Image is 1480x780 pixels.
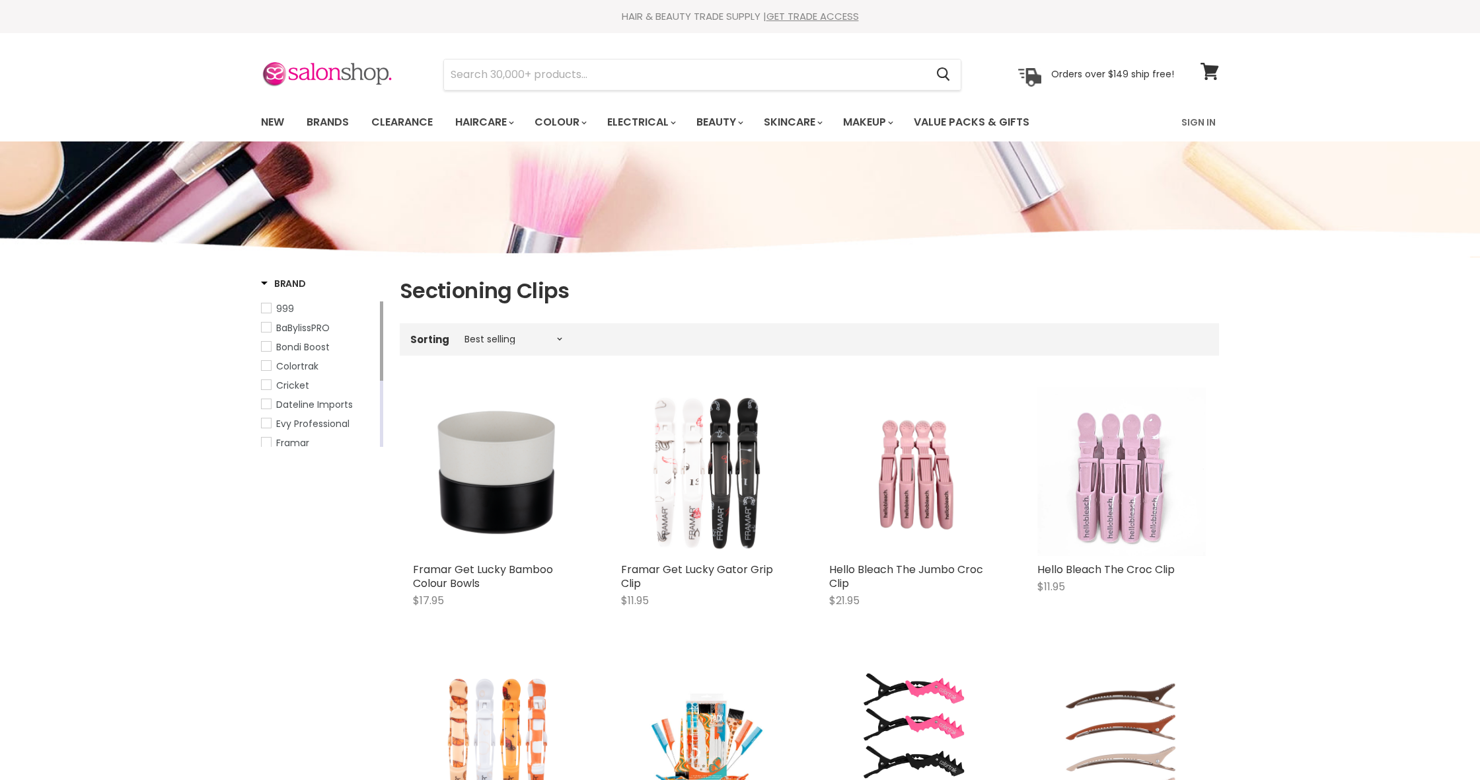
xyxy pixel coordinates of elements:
[261,436,377,450] a: Framar
[1051,68,1174,80] p: Orders over $149 ship free!
[276,398,353,411] span: Dateline Imports
[766,9,859,23] a: GET TRADE ACCESS
[400,277,1219,305] h1: Sectioning Clips
[297,108,359,136] a: Brands
[410,334,449,345] label: Sorting
[833,108,901,136] a: Makeup
[621,387,790,556] img: Framar Get Lucky Gator Grip Clip
[621,593,649,608] span: $11.95
[597,108,684,136] a: Electrical
[443,59,961,91] form: Product
[261,321,377,335] a: BaBylissPRO
[261,301,377,316] a: 999
[276,417,350,430] span: Evy Professional
[413,562,553,591] a: Framar Get Lucky Bamboo Colour Bowls
[244,10,1236,23] div: HAIR & BEAUTY TRADE SUPPLY |
[276,321,330,334] span: BaBylissPRO
[276,302,294,315] span: 999
[525,108,595,136] a: Colour
[829,562,983,591] a: Hello Bleach The Jumbo Croc Clip
[445,108,522,136] a: Haircare
[261,340,377,354] a: Bondi Boost
[1173,108,1224,136] a: Sign In
[829,387,998,556] img: Hello Bleach The Jumbo Croc Clip
[261,277,306,290] h3: Brand
[251,103,1107,141] ul: Main menu
[413,593,444,608] span: $17.95
[926,59,961,90] button: Search
[904,108,1039,136] a: Value Packs & Gifts
[686,108,751,136] a: Beauty
[276,340,330,354] span: Bondi Boost
[829,593,860,608] span: $21.95
[261,397,377,412] a: Dateline Imports
[261,378,377,393] a: Cricket
[276,360,318,373] span: Colortrak
[276,379,309,392] span: Cricket
[251,108,294,136] a: New
[1037,562,1175,577] a: Hello Bleach The Croc Clip
[1037,387,1206,556] img: Hello Bleach The Croc Clip
[444,59,926,90] input: Search
[621,562,773,591] a: Framar Get Lucky Gator Grip Clip
[261,416,377,431] a: Evy Professional
[361,108,443,136] a: Clearance
[244,103,1236,141] nav: Main
[413,387,581,556] img: Framar Get Lucky Bamboo Colour Bowls
[261,359,377,373] a: Colortrak
[276,436,309,449] span: Framar
[754,108,831,136] a: Skincare
[1037,579,1065,594] span: $11.95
